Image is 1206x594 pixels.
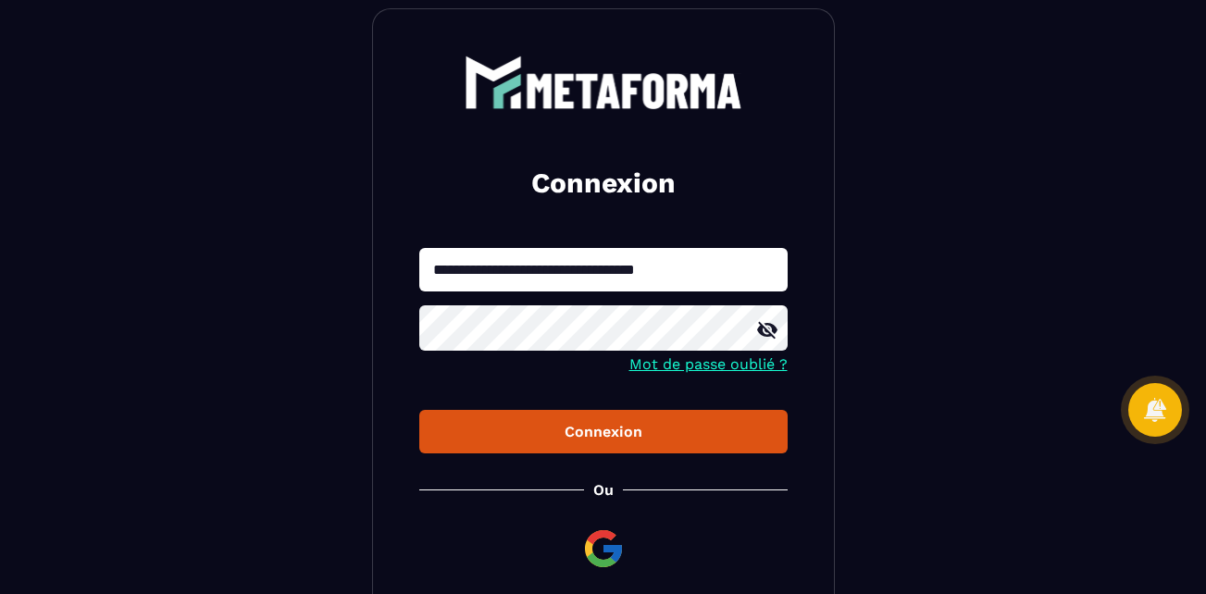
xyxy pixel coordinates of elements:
a: logo [419,56,788,109]
p: Ou [593,481,614,499]
h2: Connexion [441,165,765,202]
a: Mot de passe oublié ? [629,355,788,373]
div: Connexion [434,423,773,440]
img: logo [465,56,742,109]
button: Connexion [419,410,788,453]
img: google [581,526,626,571]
